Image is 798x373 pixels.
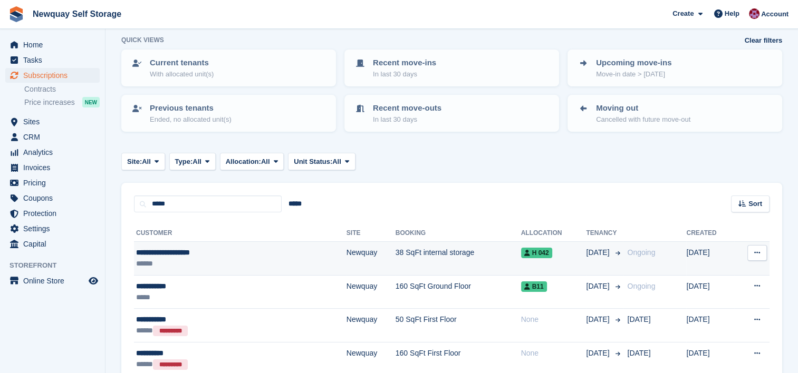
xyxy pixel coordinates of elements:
a: menu [5,206,100,221]
span: Type: [175,156,193,167]
a: Moving out Cancelled with future move-out [569,96,781,131]
span: [DATE] [586,348,611,359]
div: None [521,348,587,359]
th: Customer [134,225,347,242]
a: Current tenants With allocated unit(s) [122,51,335,85]
td: Newquay [347,242,396,276]
a: menu [5,175,100,190]
td: 38 SqFt internal storage [396,242,521,276]
a: Preview store [87,274,100,287]
span: [DATE] [586,281,611,292]
td: Newquay [347,275,396,309]
a: menu [5,237,100,251]
span: Ongoing [627,248,655,257]
p: Moving out [596,102,690,114]
a: menu [5,221,100,236]
p: Ended, no allocated unit(s) [150,114,232,125]
span: Sites [23,114,86,129]
span: [DATE] [627,349,650,357]
span: Allocation: [226,156,261,167]
td: 50 SqFt First Floor [396,309,521,342]
p: Recent move-outs [373,102,441,114]
a: Newquay Self Storage [28,5,126,23]
p: Current tenants [150,57,214,69]
p: With allocated unit(s) [150,69,214,80]
td: [DATE] [686,275,734,309]
span: Storefront [9,260,105,271]
span: Analytics [23,145,86,160]
a: Clear filters [744,35,782,46]
th: Allocation [521,225,587,242]
p: Recent move-ins [373,57,436,69]
span: B11 [521,281,547,292]
a: Recent move-outs In last 30 days [345,96,558,131]
span: Unit Status: [294,156,332,167]
button: Allocation: All [220,153,284,170]
button: Unit Status: All [288,153,355,170]
span: Invoices [23,160,86,175]
span: Protection [23,206,86,221]
a: menu [5,37,100,52]
span: Tasks [23,53,86,67]
span: Site: [127,156,142,167]
img: Paul Upson [749,8,759,19]
a: Upcoming move-ins Move-in date > [DATE] [569,51,781,85]
span: [DATE] [586,247,611,258]
span: CRM [23,130,86,144]
a: menu [5,114,100,129]
p: Upcoming move-ins [596,57,671,69]
th: Booking [396,225,521,242]
h6: Quick views [121,35,164,45]
span: Capital [23,237,86,251]
a: menu [5,191,100,205]
a: menu [5,145,100,160]
span: Home [23,37,86,52]
span: Create [672,8,694,19]
span: Online Store [23,273,86,288]
td: Newquay [347,309,396,342]
img: stora-icon-8386f47178a22dfd0bd8f6a31ec36ba5ce8667c1dd55bd0f319d3a0aa187defe.svg [8,6,24,22]
p: Move-in date > [DATE] [596,69,671,80]
th: Site [347,225,396,242]
a: Previous tenants Ended, no allocated unit(s) [122,96,335,131]
span: All [261,156,270,167]
a: Price increases NEW [24,96,100,108]
p: In last 30 days [373,114,441,125]
a: menu [5,53,100,67]
div: NEW [82,97,100,107]
th: Created [686,225,734,242]
td: 160 SqFt Ground Floor [396,275,521,309]
span: All [332,156,341,167]
a: menu [5,68,100,83]
button: Site: All [121,153,165,170]
span: H 042 [521,248,552,258]
span: [DATE] [586,314,611,325]
span: Price increases [24,97,75,107]
span: Ongoing [627,282,655,290]
span: Help [725,8,739,19]
span: [DATE] [627,315,650,323]
span: Settings [23,221,86,236]
span: Subscriptions [23,68,86,83]
span: Sort [748,199,762,209]
span: All [142,156,151,167]
span: Coupons [23,191,86,205]
a: Contracts [24,84,100,94]
td: [DATE] [686,309,734,342]
a: menu [5,130,100,144]
p: Previous tenants [150,102,232,114]
div: None [521,314,587,325]
p: Cancelled with future move-out [596,114,690,125]
span: All [193,156,201,167]
p: In last 30 days [373,69,436,80]
a: menu [5,273,100,288]
a: menu [5,160,100,175]
button: Type: All [169,153,216,170]
span: Pricing [23,175,86,190]
th: Tenancy [586,225,623,242]
a: Recent move-ins In last 30 days [345,51,558,85]
td: [DATE] [686,242,734,276]
span: Account [761,9,789,19]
